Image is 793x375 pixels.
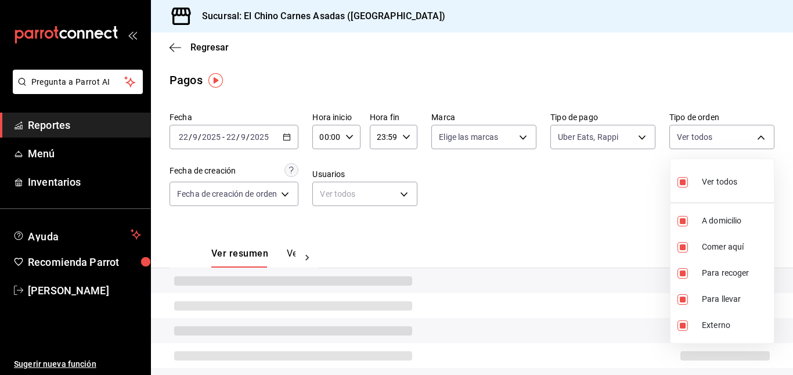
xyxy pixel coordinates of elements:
span: Ver todos [702,176,737,188]
span: Para recoger [702,267,769,279]
span: Externo [702,319,769,331]
span: Para llevar [702,293,769,305]
span: A domicilio [702,215,769,227]
img: Tooltip marker [208,73,223,88]
span: Comer aquí [702,241,769,253]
